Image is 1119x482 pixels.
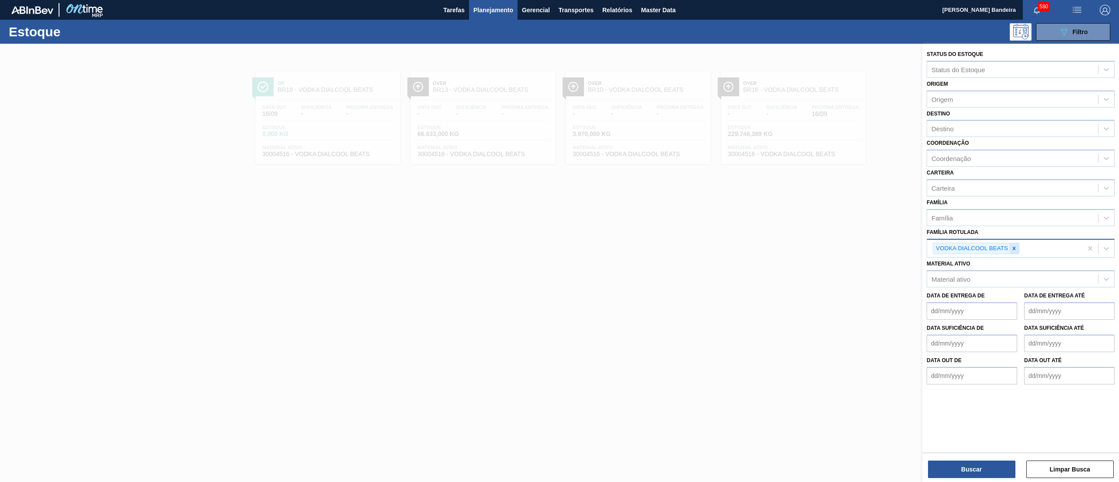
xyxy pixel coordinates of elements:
[931,184,955,192] div: Carteira
[1024,357,1062,363] label: Data out até
[927,335,1017,352] input: dd/mm/yyyy
[559,5,594,15] span: Transportes
[1073,28,1088,35] span: Filtro
[9,27,145,37] h1: Estoque
[927,81,948,87] label: Origem
[1024,335,1115,352] input: dd/mm/yyyy
[927,140,969,146] label: Coordenação
[927,229,978,235] label: Família Rotulada
[602,5,632,15] span: Relatórios
[931,276,970,283] div: Material ativo
[927,111,950,117] label: Destino
[931,95,953,103] div: Origem
[927,325,984,331] label: Data suficiência de
[641,5,675,15] span: Master Data
[1024,325,1084,331] label: Data suficiência até
[11,6,53,14] img: TNhmsLtSVTkK8tSr43FrP2fwEKptu5GPRR3wAAAABJRU5ErkJggg==
[931,214,953,221] div: Família
[927,199,948,206] label: Família
[927,367,1017,384] input: dd/mm/yyyy
[443,5,465,15] span: Tarefas
[473,5,513,15] span: Planejamento
[927,261,970,267] label: Material ativo
[931,125,954,133] div: Destino
[1024,293,1085,299] label: Data de Entrega até
[1038,2,1050,11] span: 580
[927,302,1017,320] input: dd/mm/yyyy
[1024,367,1115,384] input: dd/mm/yyyy
[1023,4,1051,16] button: Notificações
[927,170,954,176] label: Carteira
[1010,23,1032,41] div: Pogramando: nenhum usuário selecionado
[1036,23,1110,41] button: Filtro
[927,293,985,299] label: Data de Entrega de
[931,155,971,162] div: Coordenação
[1100,5,1110,15] img: Logout
[931,66,985,73] div: Status do Estoque
[522,5,550,15] span: Gerencial
[927,51,983,57] label: Status do Estoque
[1024,302,1115,320] input: dd/mm/yyyy
[927,357,962,363] label: Data out de
[1072,5,1082,15] img: userActions
[933,243,1009,254] div: VODKA DIALCOOL BEATS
